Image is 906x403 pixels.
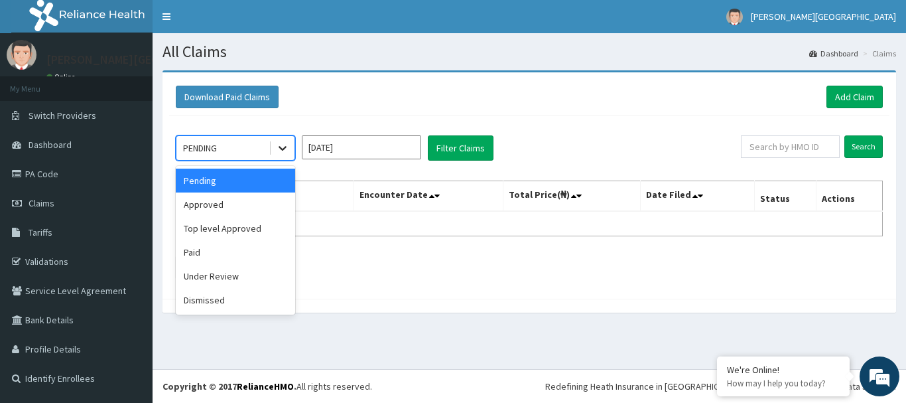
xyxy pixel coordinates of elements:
th: Encounter Date [354,181,503,212]
input: Search [844,135,883,158]
footer: All rights reserved. [153,369,906,403]
li: Claims [860,48,896,59]
div: Dismissed [176,288,295,312]
th: Total Price(₦) [503,181,641,212]
button: Download Paid Claims [176,86,279,108]
div: Under Review [176,264,295,288]
th: Date Filed [641,181,755,212]
span: Tariffs [29,226,52,238]
p: [PERSON_NAME][GEOGRAPHIC_DATA] [46,54,243,66]
div: We're Online! [727,364,840,376]
a: Online [46,72,78,82]
img: User Image [7,40,36,70]
img: User Image [726,9,743,25]
span: Switch Providers [29,110,96,121]
div: Top level Approved [176,216,295,240]
span: [PERSON_NAME][GEOGRAPHIC_DATA] [751,11,896,23]
a: RelianceHMO [237,380,294,392]
div: Pending [176,169,295,193]
span: Claims [29,197,54,209]
input: Search by HMO ID [741,135,840,158]
button: Filter Claims [428,135,493,161]
a: Dashboard [809,48,858,59]
div: Redefining Heath Insurance in [GEOGRAPHIC_DATA] using Telemedicine and Data Science! [545,380,896,393]
th: Actions [816,181,882,212]
div: Approved [176,193,295,216]
a: Add Claim [826,86,883,108]
div: PENDING [183,141,217,155]
h1: All Claims [162,43,896,60]
span: Dashboard [29,139,72,151]
div: Paid [176,240,295,264]
p: How may I help you today? [727,378,840,389]
th: Status [755,181,816,212]
strong: Copyright © 2017 . [162,380,296,392]
input: Select Month and Year [302,135,421,159]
